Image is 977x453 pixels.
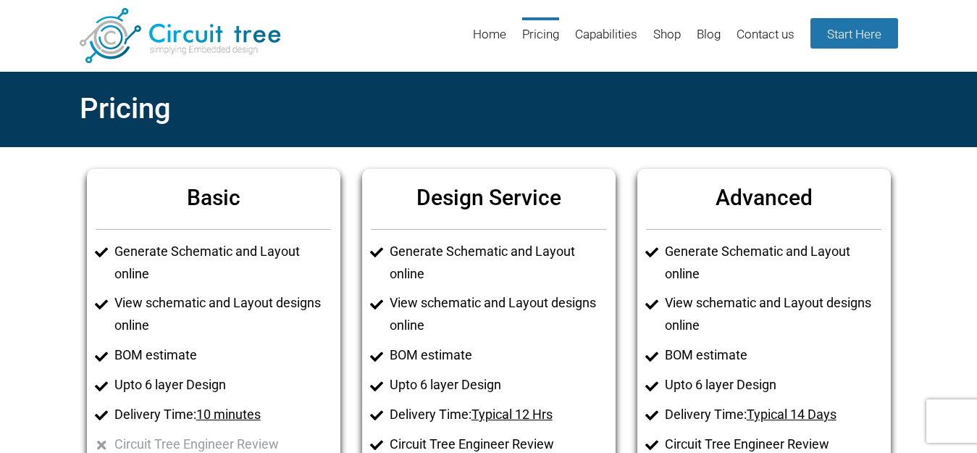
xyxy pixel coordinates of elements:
[737,17,794,65] a: Contact us
[114,292,331,337] li: View schematic and Layout designs online
[114,241,331,286] li: Generate Schematic and Layout online
[665,344,881,367] li: BOM estimate
[80,84,898,134] h2: Pricing
[390,292,606,337] li: View schematic and Layout designs online
[665,374,881,396] li: Upto 6 layer Design
[114,344,331,367] li: BOM estimate
[471,407,553,422] u: Typical 12 Hrs
[473,17,506,65] a: Home
[646,178,881,217] h6: Advanced
[96,178,331,217] h6: Basic
[810,18,898,49] a: Start Here
[747,407,836,422] u: Typical 14 Days
[665,404,881,426] li: Delivery Time:
[80,8,280,63] img: Circuit Tree
[390,404,606,426] li: Delivery Time:
[697,17,721,65] a: Blog
[665,292,881,337] li: View schematic and Layout designs online
[196,407,261,422] u: 10 minutes
[522,17,559,65] a: Pricing
[575,17,637,65] a: Capabilities
[390,344,606,367] li: BOM estimate
[114,404,331,426] li: Delivery Time:
[665,241,881,286] li: Generate Schematic and Layout online
[114,374,331,396] li: Upto 6 layer Design
[390,374,606,396] li: Upto 6 layer Design
[390,241,606,286] li: Generate Schematic and Layout online
[653,17,681,65] a: Shop
[371,178,606,217] h6: Design Service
